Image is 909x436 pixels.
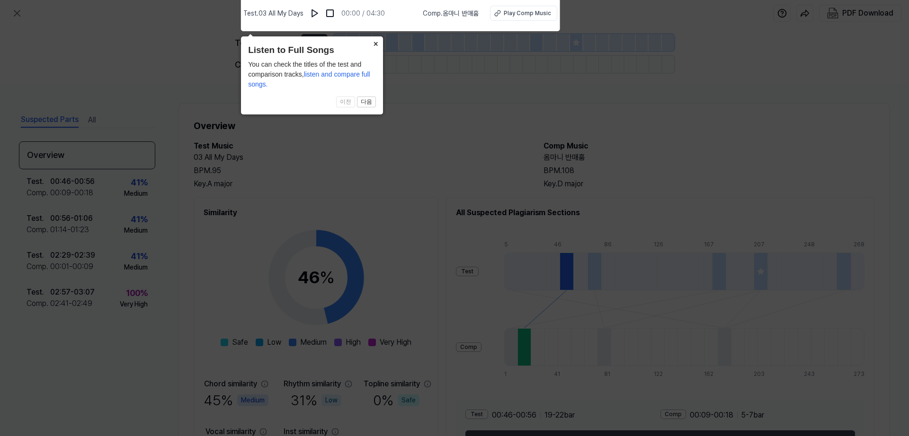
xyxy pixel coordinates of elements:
div: 00:00 / 04:30 [341,9,385,18]
img: stop [325,9,335,18]
header: Listen to Full Songs [248,44,376,57]
div: You can check the titles of the test and comparison tracks, [248,60,376,89]
button: 다음 [357,96,376,108]
span: listen and compare full songs. [248,70,370,88]
button: Play Comp Music [490,6,557,21]
img: play [310,9,320,18]
span: Comp . 옴마니 반매훔 [423,9,479,18]
button: Close [368,36,383,50]
span: Test . 03 All My Days [243,9,303,18]
div: Play Comp Music [504,9,551,17]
